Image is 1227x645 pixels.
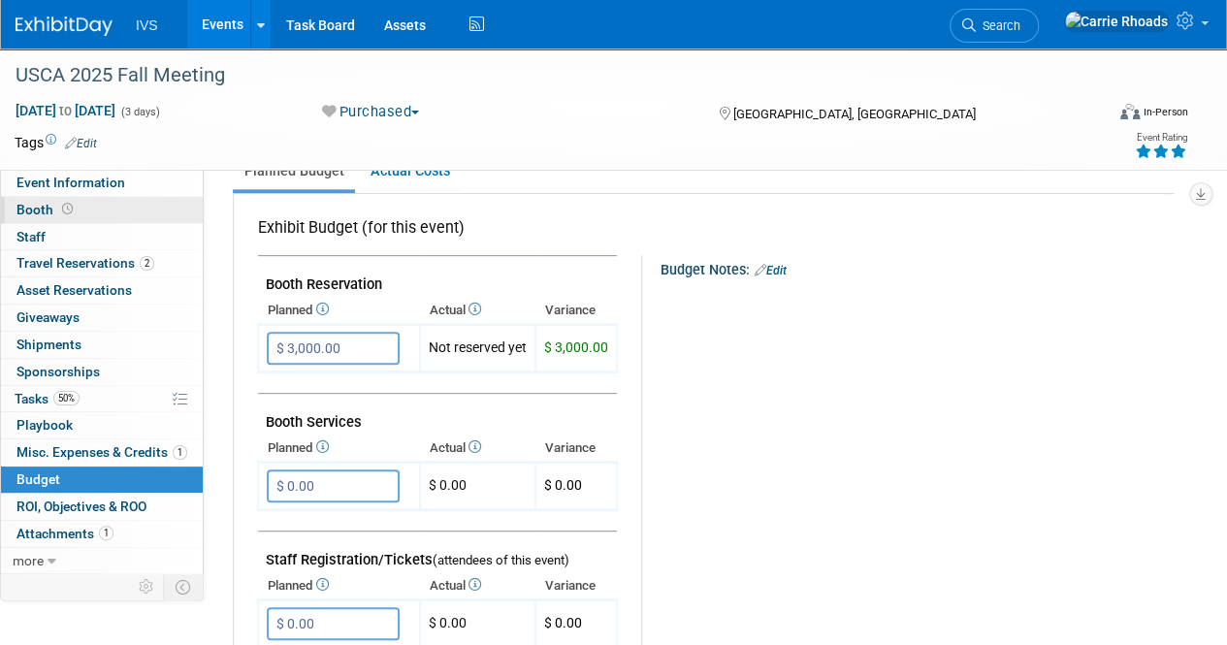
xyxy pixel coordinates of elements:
td: Tags [15,133,97,152]
span: (attendees of this event) [433,553,569,567]
td: Personalize Event Tab Strip [130,574,164,599]
th: Actual [420,297,535,324]
img: ExhibitDay [16,16,113,36]
span: Giveaways [16,309,80,325]
a: Search [950,9,1039,43]
span: to [56,103,75,118]
span: Tasks [15,391,80,406]
td: $ 0.00 [420,463,535,510]
a: Tasks50% [1,386,203,412]
th: Planned [258,435,420,462]
span: Travel Reservations [16,255,154,271]
a: ROI, Objectives & ROO [1,494,203,520]
span: Playbook [16,417,73,433]
div: Event Format [1017,101,1188,130]
button: Purchased [315,102,427,122]
a: Attachments1 [1,521,203,547]
a: Travel Reservations2 [1,250,203,276]
span: $ 0.00 [544,615,582,630]
span: Booth [16,202,77,217]
img: Carrie Rhoads [1064,11,1169,32]
th: Actual [420,435,535,462]
a: Planned Budget [233,153,355,189]
a: Staff [1,224,203,250]
span: $ 0.00 [544,477,582,493]
td: Toggle Event Tabs [164,574,204,599]
span: Sponsorships [16,364,100,379]
span: Attachments [16,526,113,541]
span: (3 days) [119,106,160,118]
span: Booth not reserved yet [58,202,77,216]
span: [GEOGRAPHIC_DATA], [GEOGRAPHIC_DATA] [732,107,975,121]
span: Search [976,18,1020,33]
span: Event Information [16,175,125,190]
th: Actual [420,572,535,599]
span: 50% [53,391,80,405]
a: Misc. Expenses & Credits1 [1,439,203,466]
a: Event Information [1,170,203,196]
a: Booth [1,197,203,223]
a: Edit [65,137,97,150]
td: Not reserved yet [420,325,535,372]
span: 2 [140,256,154,271]
div: Exhibit Budget (for this event) [258,217,609,249]
th: Planned [258,297,420,324]
span: Asset Reservations [16,282,132,298]
span: 1 [99,526,113,540]
img: Format-Inperson.png [1120,104,1140,119]
a: more [1,548,203,574]
a: Edit [755,264,787,277]
span: Shipments [16,337,81,352]
span: more [13,553,44,568]
span: Staff [16,229,46,244]
a: Giveaways [1,305,203,331]
a: Playbook [1,412,203,438]
span: 1 [173,445,187,460]
div: Event Rating [1135,133,1187,143]
th: Variance [535,435,617,462]
th: Variance [535,297,617,324]
td: Booth Services [258,394,617,435]
a: Shipments [1,332,203,358]
span: IVS [136,17,158,33]
td: Booth Reservation [258,256,617,298]
th: Planned [258,572,420,599]
span: Budget [16,471,60,487]
td: Staff Registration/Tickets [258,532,617,573]
a: Sponsorships [1,359,203,385]
div: Budget Notes: [661,255,1173,280]
span: [DATE] [DATE] [15,102,116,119]
a: Actual Costs [359,153,461,189]
th: Variance [535,572,617,599]
span: Misc. Expenses & Credits [16,444,187,460]
span: $ 3,000.00 [544,339,608,355]
div: In-Person [1143,105,1188,119]
a: Budget [1,467,203,493]
div: USCA 2025 Fall Meeting [9,58,1088,93]
span: ROI, Objectives & ROO [16,499,146,514]
a: Asset Reservations [1,277,203,304]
